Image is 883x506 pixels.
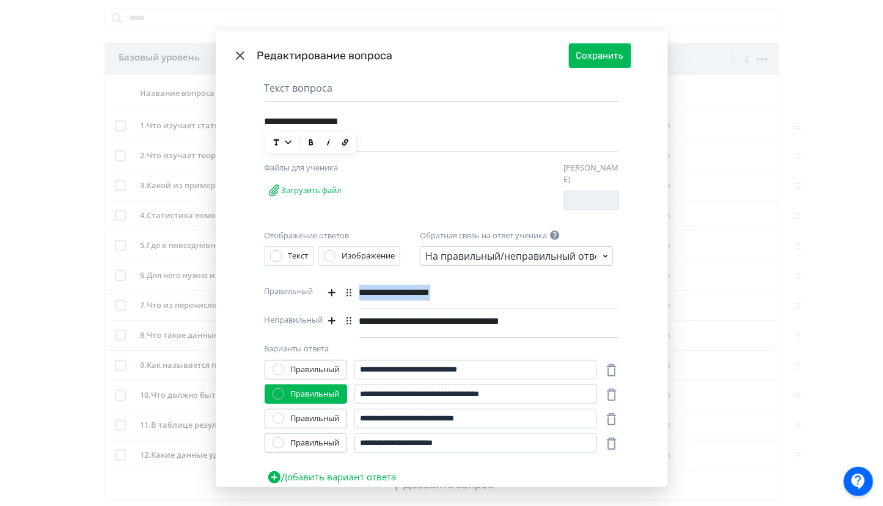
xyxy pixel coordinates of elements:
div: Редактирование вопроса [257,48,569,64]
div: Правильный [290,413,339,425]
label: Варианты ответа [265,343,329,355]
div: На правильный/неправильный ответы [425,249,596,263]
label: Неправильный [265,314,323,333]
div: Правильный [290,364,339,376]
div: Правильный [290,437,339,449]
button: Сохранить [569,43,631,68]
button: Добавить вариант ответа [265,465,399,490]
div: Изображение [342,250,395,262]
div: Modal [216,31,668,486]
div: Правильный [290,388,339,400]
label: [PERSON_NAME] [564,162,619,186]
div: Текст вопроса [265,81,619,102]
div: Текст [288,250,308,262]
label: Обратная связь на ответ ученика [420,230,547,242]
label: Правильный [265,285,313,304]
label: Отображение ответов [265,230,350,242]
div: Файлы для ученика [265,162,393,174]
